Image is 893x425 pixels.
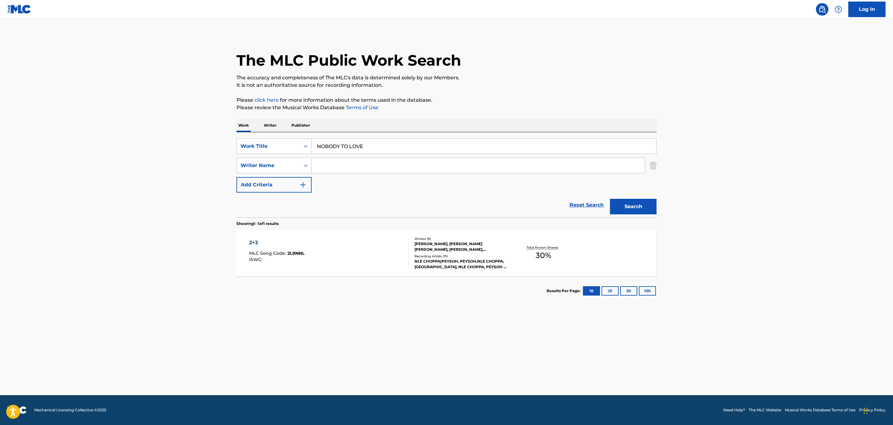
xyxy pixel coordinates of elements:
[262,119,278,132] p: Writer
[785,407,855,413] a: Musical Works Database Terms of Use
[236,104,657,111] p: Please review the Musical Works Database
[249,257,264,262] span: ISWC :
[236,230,657,276] a: 2+2MLC Song Code:2L9NNLISWC:Writers (9)[PERSON_NAME], [PERSON_NAME] [PERSON_NAME], [PERSON_NAME],...
[254,97,279,103] a: click here
[34,407,106,413] span: Mechanical Licensing Collective © 2025
[650,158,657,173] img: Delete Criterion
[859,407,886,413] a: Privacy Policy
[236,119,251,132] p: Work
[287,250,305,256] span: 2L9NNL
[818,6,826,13] img: search
[240,142,296,150] div: Work Title
[414,259,508,270] div: NLE CHOPPA|PEYSOH, PEYSOH,NLE CHOPPA, [GEOGRAPHIC_DATA], NLE CHOPPA, PEYSOH & NLE [PERSON_NAME], ...
[299,181,307,189] img: 9d2ae6d4665cec9f34b9.svg
[566,198,607,212] a: Reset Search
[7,406,27,414] img: logo
[749,407,781,413] a: The MLC Website
[414,254,508,259] div: Recording Artists ( 15 )
[236,177,312,193] button: Add Criteria
[583,286,600,296] button: 10
[862,395,893,425] iframe: Chat Widget
[620,286,637,296] button: 50
[848,2,886,17] a: Log In
[414,236,508,241] div: Writers ( 9 )
[547,288,582,294] p: Results Per Page:
[527,245,560,250] p: Total Known Shares:
[7,5,31,14] img: MLC Logo
[816,3,828,16] a: Public Search
[236,82,657,89] p: It is not an authoritative source for recording information.
[236,221,279,227] p: Showing 1 - 1 of 1 results
[290,119,312,132] p: Publisher
[236,138,657,217] form: Search Form
[249,250,287,256] span: MLC Song Code :
[602,286,619,296] button: 25
[832,3,845,16] div: Help
[345,105,378,110] a: Terms of Use
[236,51,461,70] h1: The MLC Public Work Search
[240,162,296,169] div: Writer Name
[864,401,868,420] div: Drag
[249,239,305,246] div: 2+2
[835,6,842,13] img: help
[236,96,657,104] p: Please for more information about the terms used in the database.
[723,407,745,413] a: Need Help?
[610,199,657,214] button: Search
[639,286,656,296] button: 100
[414,241,508,252] div: [PERSON_NAME], [PERSON_NAME] [PERSON_NAME], [PERSON_NAME], [PERSON_NAME] [PERSON_NAME], [PERSON_N...
[536,250,551,261] span: 30 %
[236,74,657,82] p: The accuracy and completeness of The MLC's data is determined solely by our Members.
